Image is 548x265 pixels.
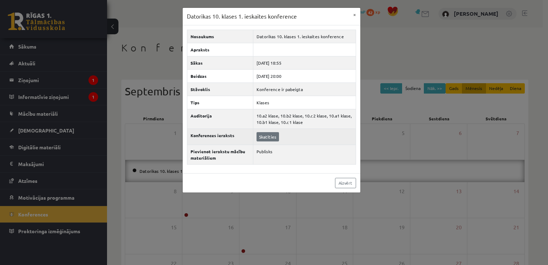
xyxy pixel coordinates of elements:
td: Publisks [253,145,356,164]
th: Sākas [187,56,253,69]
th: Tips [187,96,253,109]
th: Nosaukums [187,30,253,43]
th: Stāvoklis [187,82,253,96]
button: × [349,8,360,21]
td: [DATE] 20:00 [253,69,356,82]
td: Klases [253,96,356,109]
td: Konference ir pabeigta [253,82,356,96]
td: [DATE] 18:55 [253,56,356,69]
th: Beidzas [187,69,253,82]
th: Pievienot ierakstu mācību materiāliem [187,145,253,164]
th: Konferences ieraksts [187,129,253,145]
a: Skatīties [257,132,279,141]
th: Apraksts [187,43,253,56]
th: Auditorija [187,109,253,129]
a: Aizvērt [335,178,356,188]
td: 10.a2 klase, 10.b2 klase, 10.c2 klase, 10.a1 klase, 10.b1 klase, 10.c1 klase [253,109,356,129]
td: Datorikas 10. klases 1. ieskaites konference [253,30,356,43]
h3: Datorikas 10. klases 1. ieskaites konference [187,12,297,21]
